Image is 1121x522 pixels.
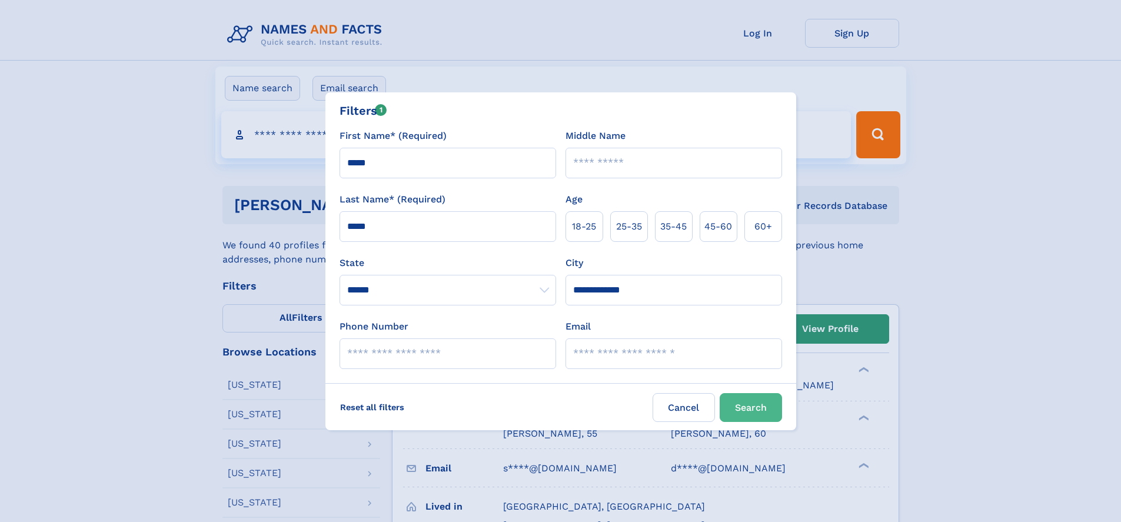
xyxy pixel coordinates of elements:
[653,393,715,422] label: Cancel
[720,393,782,422] button: Search
[340,129,447,143] label: First Name* (Required)
[566,256,583,270] label: City
[660,220,687,234] span: 35‑45
[572,220,596,234] span: 18‑25
[340,102,387,119] div: Filters
[566,320,591,334] label: Email
[616,220,642,234] span: 25‑35
[340,320,408,334] label: Phone Number
[566,129,626,143] label: Middle Name
[340,192,445,207] label: Last Name* (Required)
[754,220,772,234] span: 60+
[566,192,583,207] label: Age
[340,256,556,270] label: State
[704,220,732,234] span: 45‑60
[332,393,412,421] label: Reset all filters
